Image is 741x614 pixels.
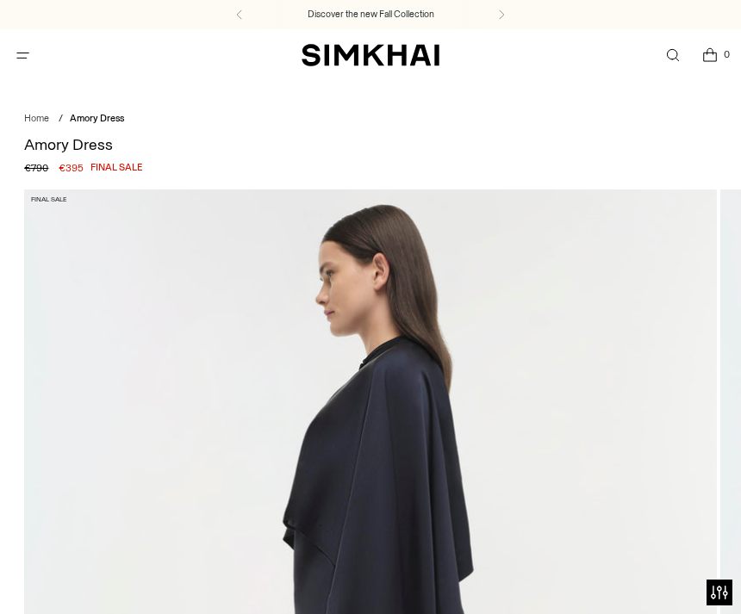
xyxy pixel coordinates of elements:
[719,47,734,62] span: 0
[692,38,727,73] a: Open cart modal
[655,38,690,73] a: Open search modal
[5,38,40,73] button: Open menu modal
[24,137,716,152] h1: Amory Dress
[59,160,84,176] span: €395
[24,112,716,127] nav: breadcrumbs
[24,160,48,176] s: €790
[308,8,434,22] a: Discover the new Fall Collection
[70,113,124,124] span: Amory Dress
[302,43,439,68] a: SIMKHAI
[24,113,49,124] a: Home
[59,112,63,127] div: /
